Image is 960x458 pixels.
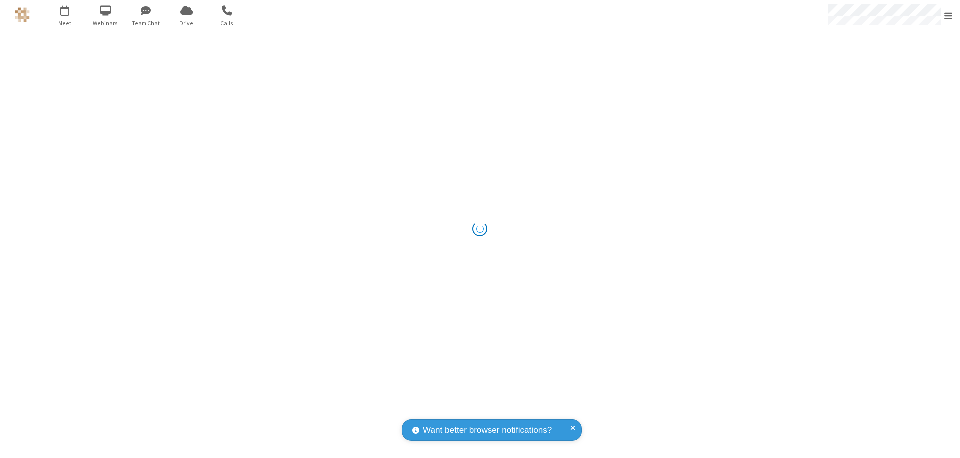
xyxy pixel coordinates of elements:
[87,19,124,28] span: Webinars
[127,19,165,28] span: Team Chat
[208,19,246,28] span: Calls
[423,424,552,437] span: Want better browser notifications?
[15,7,30,22] img: QA Selenium DO NOT DELETE OR CHANGE
[168,19,205,28] span: Drive
[46,19,84,28] span: Meet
